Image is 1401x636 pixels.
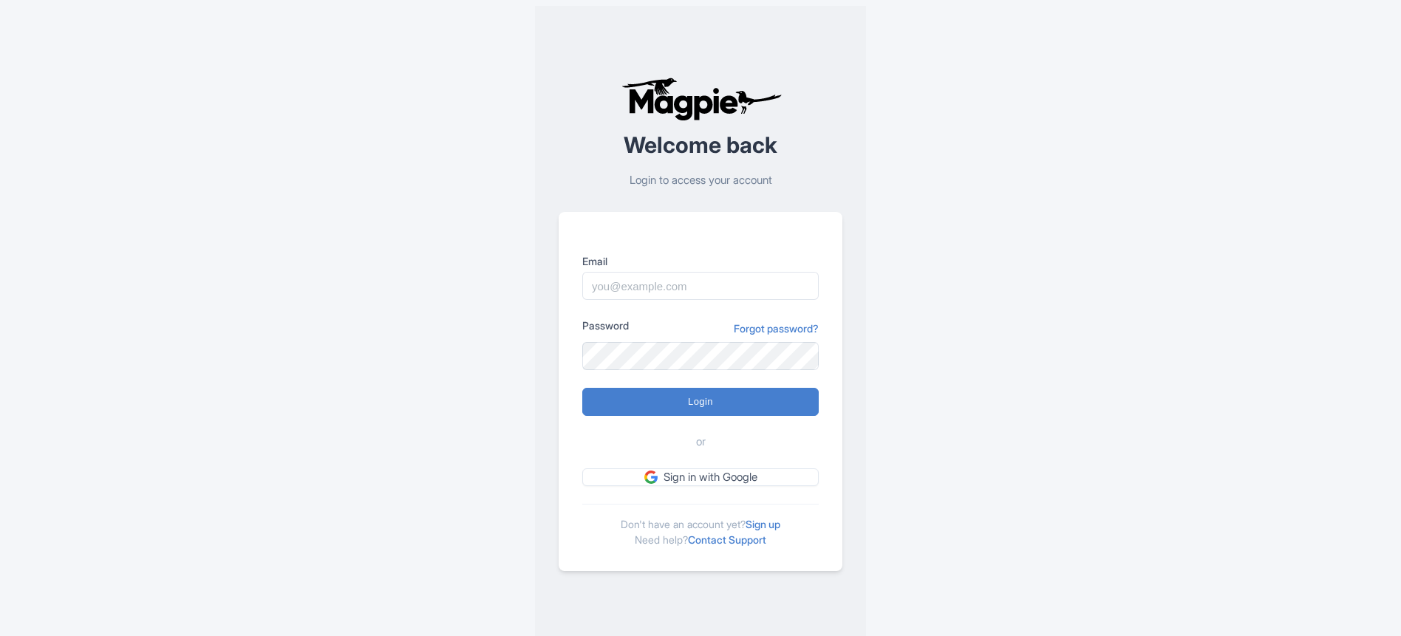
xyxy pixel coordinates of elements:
span: or [696,434,706,451]
a: Sign in with Google [582,468,819,487]
label: Password [582,318,629,333]
input: Login [582,388,819,416]
img: google.svg [644,471,658,484]
div: Don't have an account yet? Need help? [582,504,819,547]
input: you@example.com [582,272,819,300]
a: Sign up [746,518,780,530]
a: Contact Support [688,533,766,546]
label: Email [582,253,819,269]
img: logo-ab69f6fb50320c5b225c76a69d11143b.png [618,77,784,121]
p: Login to access your account [559,172,842,189]
h2: Welcome back [559,133,842,157]
a: Forgot password? [734,321,819,336]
